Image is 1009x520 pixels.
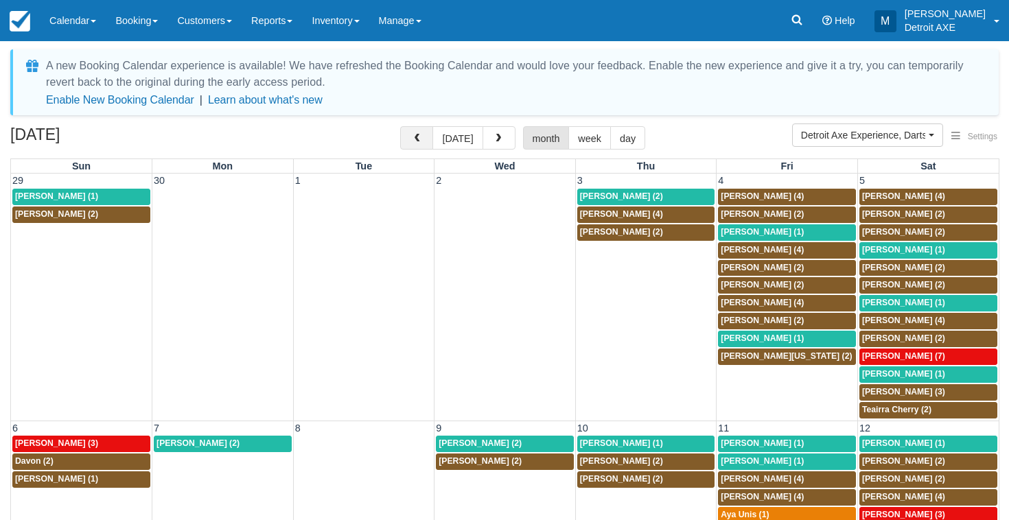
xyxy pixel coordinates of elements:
button: week [568,126,611,150]
a: [PERSON_NAME] (2) [436,453,574,470]
span: Detroit Axe Experience, Darts Detroit Experience [801,128,925,142]
a: [PERSON_NAME] (2) [859,331,997,347]
span: Sun [72,161,91,172]
span: [PERSON_NAME] (1) [15,474,98,484]
span: Sat [920,161,936,172]
span: [PERSON_NAME] (2) [580,191,663,201]
a: [PERSON_NAME] (3) [12,436,150,452]
a: [PERSON_NAME] (1) [718,453,856,470]
span: [PERSON_NAME] (2) [862,333,945,343]
a: [PERSON_NAME] (2) [12,206,150,223]
span: 4 [717,175,725,186]
span: Thu [637,161,655,172]
img: checkfront-main-nav-mini-logo.png [10,11,30,32]
span: [PERSON_NAME] (7) [862,351,945,361]
span: Help [835,15,855,26]
span: [PERSON_NAME] (1) [580,438,663,448]
a: [PERSON_NAME] (1) [718,331,856,347]
span: Tue [356,161,373,172]
a: [PERSON_NAME] (1) [718,436,856,452]
span: [PERSON_NAME] (2) [862,209,945,219]
span: 29 [11,175,25,186]
span: Fri [780,161,793,172]
a: [PERSON_NAME] (4) [577,206,715,223]
span: [PERSON_NAME] (4) [862,492,945,501]
a: Teairra Cherry (2) [859,402,997,418]
span: [PERSON_NAME] (4) [580,209,663,219]
span: [PERSON_NAME] (2) [862,456,945,466]
a: [PERSON_NAME] (2) [577,453,715,470]
span: [PERSON_NAME] (2) [156,438,240,448]
a: [PERSON_NAME] (4) [859,313,997,329]
span: 30 [152,175,166,186]
span: Mon [213,161,233,172]
span: 5 [858,175,866,186]
a: [PERSON_NAME] (2) [718,277,856,294]
p: Detroit AXE [905,21,986,34]
a: [PERSON_NAME] (2) [577,224,715,241]
a: [PERSON_NAME] (2) [718,260,856,276]
span: [PERSON_NAME] (4) [862,316,945,325]
span: [PERSON_NAME] (4) [721,191,804,201]
span: [PERSON_NAME] (4) [721,298,804,307]
span: 7 [152,423,161,434]
a: [PERSON_NAME] (4) [718,242,856,259]
span: Wed [494,161,515,172]
span: | [200,94,202,106]
span: 6 [11,423,19,434]
span: [PERSON_NAME] (2) [862,263,945,272]
a: [PERSON_NAME] (2) [436,436,574,452]
a: [PERSON_NAME] (2) [859,206,997,223]
a: [PERSON_NAME] (4) [718,471,856,488]
span: [PERSON_NAME] (2) [862,474,945,484]
span: Aya Unis (1) [721,510,769,519]
span: [PERSON_NAME] (3) [862,510,945,519]
a: [PERSON_NAME] (1) [859,295,997,311]
a: [PERSON_NAME] (2) [859,224,997,241]
span: [PERSON_NAME] (1) [862,245,945,255]
span: 1 [294,175,302,186]
a: [PERSON_NAME] (1) [859,436,997,452]
button: month [523,126,570,150]
button: Detroit Axe Experience, Darts Detroit Experience [792,123,943,147]
a: [PERSON_NAME] (2) [154,436,292,452]
span: 11 [717,423,730,434]
span: [PERSON_NAME] (2) [580,227,663,237]
a: [PERSON_NAME] (2) [577,189,715,205]
span: [PERSON_NAME] (3) [15,438,98,448]
span: 3 [576,175,584,186]
a: [PERSON_NAME] (7) [859,348,997,365]
a: [PERSON_NAME] (3) [859,384,997,401]
a: [PERSON_NAME] (2) [718,206,856,223]
a: [PERSON_NAME] (2) [859,260,997,276]
span: [PERSON_NAME] (4) [721,245,804,255]
a: [PERSON_NAME] (1) [859,242,997,259]
a: [PERSON_NAME] (4) [718,189,856,205]
a: [PERSON_NAME] (4) [859,189,997,205]
span: [PERSON_NAME] (1) [721,333,804,343]
span: Davon (2) [15,456,54,466]
a: [PERSON_NAME] (1) [718,224,856,241]
a: [PERSON_NAME] (2) [718,313,856,329]
span: 12 [858,423,872,434]
span: [PERSON_NAME][US_STATE] (2) [721,351,852,361]
span: 8 [294,423,302,434]
span: [PERSON_NAME] (3) [862,387,945,397]
span: Settings [968,132,997,141]
button: Settings [943,127,1006,147]
h2: [DATE] [10,126,184,152]
span: [PERSON_NAME] (2) [580,474,663,484]
span: [PERSON_NAME] (1) [862,298,945,307]
span: [PERSON_NAME] (2) [580,456,663,466]
span: 2 [434,175,443,186]
span: [PERSON_NAME] (1) [721,227,804,237]
span: [PERSON_NAME] (2) [721,280,804,289]
span: [PERSON_NAME] (4) [721,474,804,484]
span: [PERSON_NAME] (1) [15,191,98,201]
i: Help [822,16,832,25]
span: 9 [434,423,443,434]
span: [PERSON_NAME] (1) [721,438,804,448]
span: [PERSON_NAME] (2) [15,209,98,219]
a: [PERSON_NAME] (4) [718,489,856,506]
a: Davon (2) [12,453,150,470]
